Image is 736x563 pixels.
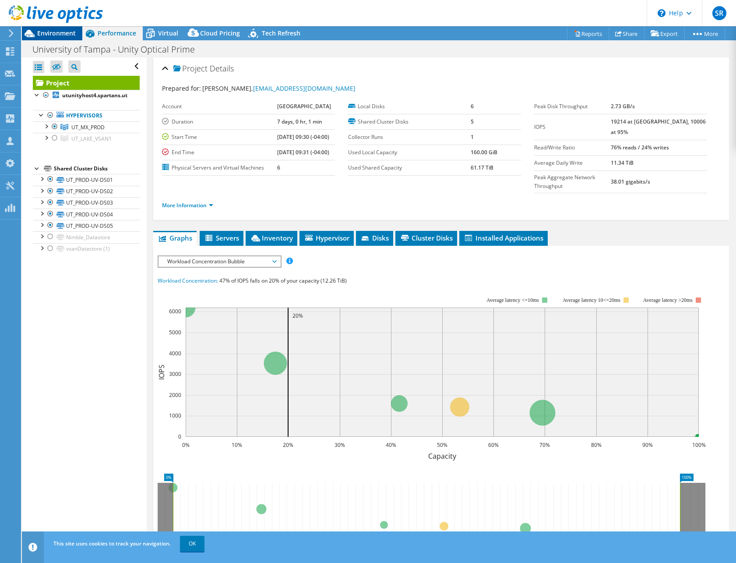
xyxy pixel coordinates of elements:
span: Cloud Pricing [200,29,240,37]
span: Cluster Disks [400,234,453,242]
b: 5 [471,118,474,125]
b: 6 [471,103,474,110]
label: Used Shared Capacity [348,163,471,172]
b: 76% reads / 24% writes [611,144,669,151]
text: 50% [437,441,447,449]
a: UT_MX_PROD [33,121,140,133]
h1: University of Tampa - Unity Optical Prime [28,45,208,54]
text: 1000 [169,412,181,419]
b: 19214 at [GEOGRAPHIC_DATA], 10006 at 95% [611,118,706,136]
a: UT_PROD-UV-DS05 [33,220,140,231]
a: vsanDatastore (1) [33,243,140,255]
b: 7 days, 0 hr, 1 min [277,118,322,125]
label: Prepared for: [162,84,201,92]
span: Virtual [158,29,178,37]
text: 30% [335,441,345,449]
a: Hypervisors [33,110,140,121]
text: 40% [386,441,396,449]
span: Workload Concentration Bubble [163,256,275,267]
text: 80% [591,441,602,449]
a: OK [180,536,204,552]
text: 90% [642,441,653,449]
a: Share [609,27,644,40]
span: Project [173,64,208,73]
div: Shared Cluster Disks [54,163,140,174]
text: Average latency >20ms [643,297,693,303]
a: utunityhost4.spartans.ut [33,90,140,101]
text: 5000 [169,329,181,336]
a: Reports [567,27,609,40]
span: [PERSON_NAME], [202,84,356,92]
b: 38.01 gigabits/s [611,178,650,185]
a: UT_PROD-UV-DS04 [33,209,140,220]
span: Tech Refresh [262,29,300,37]
text: 2000 [169,391,181,399]
b: [DATE] 09:31 (-04:00) [277,149,329,156]
span: UT_LAKE_VSAN1 [71,135,112,142]
b: 1 [471,133,474,141]
label: Peak Aggregate Network Throughput [534,173,611,191]
label: Collector Runs [348,133,471,142]
text: 6000 [169,308,181,315]
label: Duration [162,117,277,126]
a: UT_PROD-UV-DS02 [33,186,140,197]
a: UT_LAKE_VSAN1 [33,133,140,144]
span: Details [210,63,234,74]
text: 0% [182,441,190,449]
text: 100% [692,441,706,449]
b: 61.17 TiB [471,164,493,171]
label: Start Time [162,133,277,142]
span: Disks [360,234,389,242]
span: SR [712,6,726,20]
label: Account [162,102,277,111]
b: [GEOGRAPHIC_DATA] [277,103,331,110]
b: 2.73 GB/s [611,103,635,110]
span: 47% of IOPS falls on 20% of your capacity (12.26 TiB) [219,277,347,284]
text: 10% [232,441,242,449]
a: Export [644,27,685,40]
span: Environment [37,29,76,37]
a: UT_PROD-UV-DS03 [33,197,140,209]
a: Project [33,76,140,90]
text: 4000 [169,350,181,357]
span: Installed Applications [464,234,543,242]
text: 0 [178,433,181,440]
label: Read/Write Ratio [534,143,611,152]
label: IOPS [534,123,611,131]
label: Physical Servers and Virtual Machines [162,163,277,172]
a: UT_PROD-UV-DS01 [33,174,140,185]
b: 6 [277,164,280,171]
svg: \n [658,9,666,17]
label: Local Disks [348,102,471,111]
a: Nimble_Datastore [33,231,140,243]
a: More Information [162,202,213,209]
span: Performance [98,29,136,37]
text: 60% [488,441,499,449]
b: 11.34 TiB [611,159,634,166]
a: More [684,27,725,40]
label: Shared Cluster Disks [348,117,471,126]
b: utunityhost4.spartans.ut [62,92,127,99]
tspan: Average latency <=10ms [487,297,539,303]
b: [DATE] 09:30 (-04:00) [277,133,329,141]
label: Peak Disk Throughput [534,102,611,111]
span: UT_MX_PROD [71,124,105,131]
b: 160.00 GiB [471,149,497,156]
text: 20% [292,312,303,319]
text: 3000 [169,370,181,378]
label: Used Local Capacity [348,148,471,157]
span: Hypervisor [304,234,349,242]
span: Graphs [158,234,192,242]
label: End Time [162,148,277,157]
text: IOPS [157,365,166,380]
span: Inventory [250,234,293,242]
text: 20% [283,441,293,449]
text: Capacity [428,451,457,461]
a: [EMAIL_ADDRESS][DOMAIN_NAME] [253,84,356,92]
label: Average Daily Write [534,159,611,167]
text: 70% [539,441,550,449]
tspan: Average latency 10<=20ms [563,297,621,303]
span: Servers [204,234,239,242]
span: Workload Concentration: [158,277,218,284]
span: This site uses cookies to track your navigation. [53,540,171,547]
